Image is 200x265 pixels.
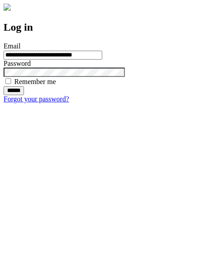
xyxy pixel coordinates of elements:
h2: Log in [4,21,196,33]
label: Remember me [14,78,56,85]
label: Email [4,42,20,50]
img: logo-4e3dc11c47720685a147b03b5a06dd966a58ff35d612b21f08c02c0306f2b779.png [4,4,11,11]
label: Password [4,60,31,67]
a: Forgot your password? [4,95,69,103]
